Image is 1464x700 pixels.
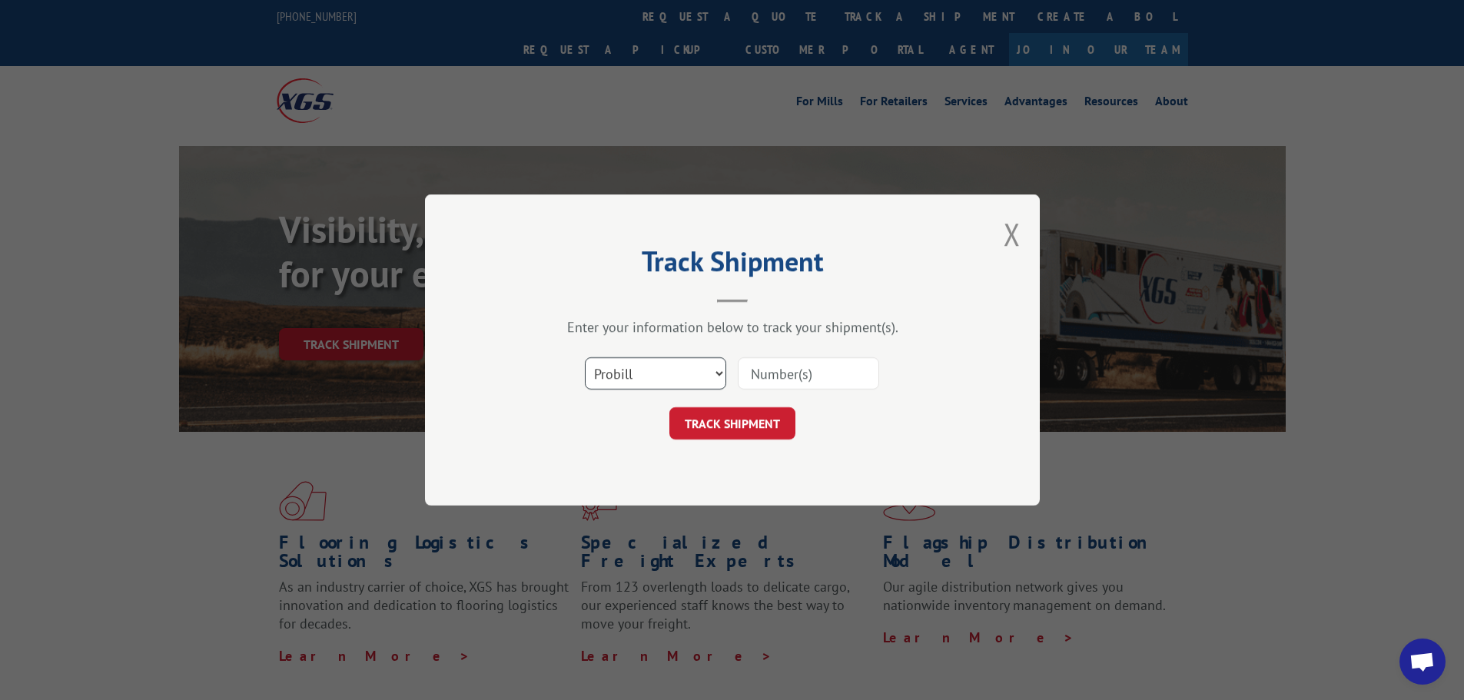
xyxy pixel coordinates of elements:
a: Open chat [1399,639,1446,685]
h2: Track Shipment [502,250,963,280]
button: Close modal [1004,214,1021,254]
div: Enter your information below to track your shipment(s). [502,318,963,336]
input: Number(s) [738,357,879,390]
button: TRACK SHIPMENT [669,407,795,440]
